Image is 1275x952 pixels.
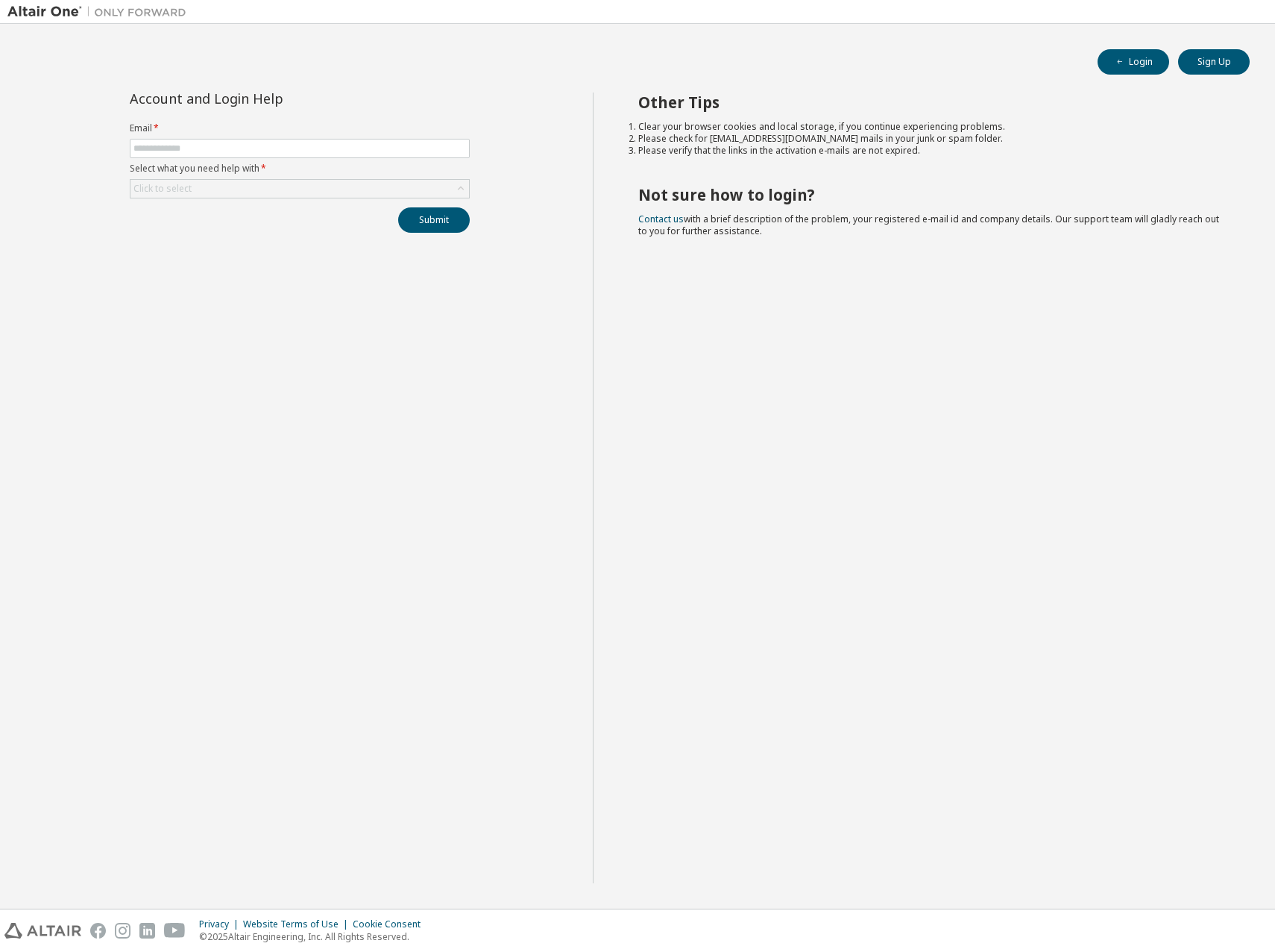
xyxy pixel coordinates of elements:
[164,923,186,939] img: youtube.svg
[130,163,470,175] label: Select what you need help with
[638,133,1224,145] li: Please check for [EMAIL_ADDRESS][DOMAIN_NAME] mails in your junk or spam folder.
[199,918,243,930] div: Privacy
[130,93,402,104] div: Account and Login Help
[243,918,353,930] div: Website Terms of Use
[133,183,192,195] div: Click to select
[7,4,194,19] img: Altair One
[638,145,1224,157] li: Please verify that the links in the activation e-mails are not expired.
[638,121,1224,133] li: Clear your browser cookies and local storage, if you continue experiencing problems.
[90,923,106,939] img: facebook.svg
[199,930,429,943] p: © 2025 Altair Engineering, Inc. All Rights Reserved.
[638,213,684,225] a: Contact us
[638,93,1224,112] h2: Other Tips
[130,122,470,134] label: Email
[115,923,130,939] img: instagram.svg
[1178,49,1250,75] button: Sign Up
[130,180,469,198] div: Click to select
[398,207,470,233] button: Submit
[4,923,81,939] img: altair_logo.svg
[638,213,1219,237] span: with a brief description of the problem, your registered e-mail id and company details. Our suppo...
[353,918,429,930] div: Cookie Consent
[139,923,155,939] img: linkedin.svg
[638,185,1224,204] h2: Not sure how to login?
[1098,49,1169,75] button: Login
